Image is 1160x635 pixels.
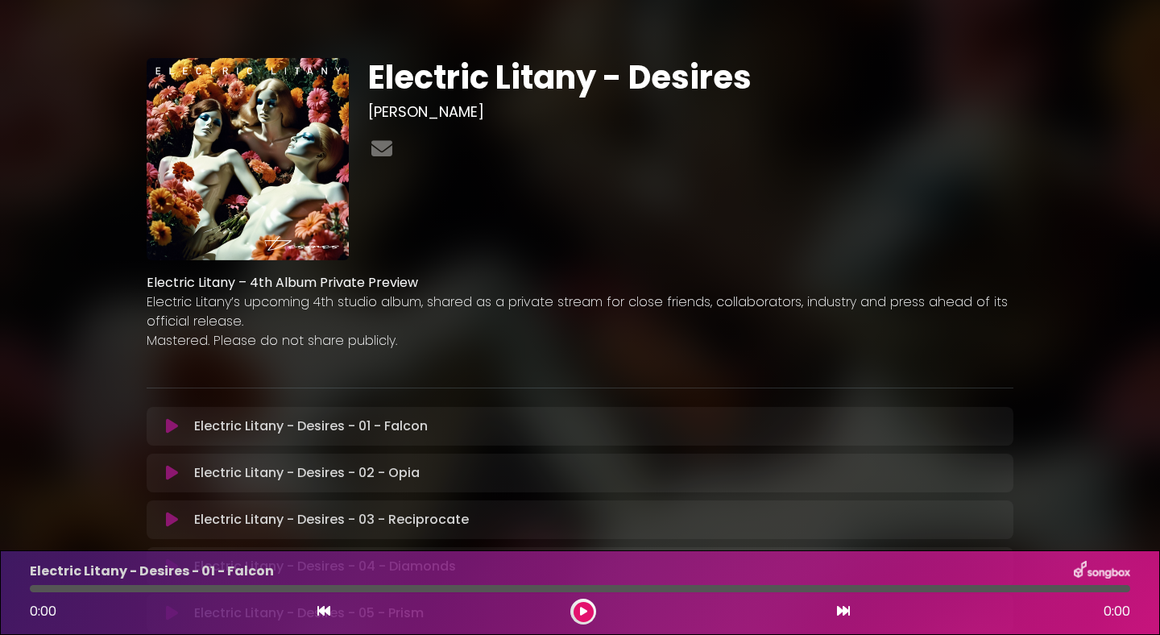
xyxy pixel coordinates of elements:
[368,58,1013,97] h1: Electric Litany - Desires
[147,273,418,292] strong: Electric Litany – 4th Album Private Preview
[147,293,1013,331] p: Electric Litany’s upcoming 4th studio album, shared as a private stream for close friends, collab...
[194,510,469,529] p: Electric Litany - Desires - 03 - Reciprocate
[368,103,1013,121] h3: [PERSON_NAME]
[194,463,420,483] p: Electric Litany - Desires - 02 - Opia
[147,58,349,260] img: 2KkT0QSSO3DZ5MZq4ndg
[30,602,56,620] span: 0:00
[1074,561,1130,582] img: songbox-logo-white.png
[1104,602,1130,621] span: 0:00
[30,562,274,581] p: Electric Litany - Desires - 01 - Falcon
[194,417,428,436] p: Electric Litany - Desires - 01 - Falcon
[147,331,1013,351] p: Mastered. Please do not share publicly.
